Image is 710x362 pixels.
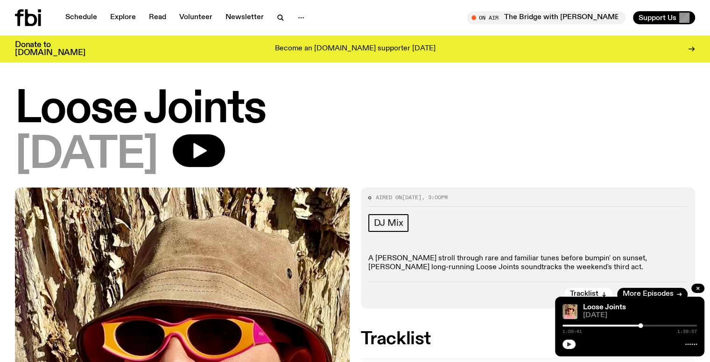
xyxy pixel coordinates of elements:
[677,329,697,334] span: 1:59:57
[275,45,436,53] p: Become an [DOMAIN_NAME] supporter [DATE]
[368,214,409,232] a: DJ Mix
[220,11,269,24] a: Newsletter
[583,312,697,319] span: [DATE]
[105,11,141,24] a: Explore
[15,134,158,176] span: [DATE]
[422,194,448,201] span: , 3:00pm
[639,14,676,22] span: Support Us
[562,329,582,334] span: 1:09:41
[15,89,695,131] h1: Loose Joints
[361,331,696,348] h2: Tracklist
[143,11,172,24] a: Read
[374,218,403,228] span: DJ Mix
[60,11,103,24] a: Schedule
[477,14,621,21] span: Tune in live
[15,41,85,57] h3: Donate to [DOMAIN_NAME]
[617,288,688,301] a: More Episodes
[368,254,688,272] p: A [PERSON_NAME] stroll through rare and familiar tunes before bumpin' on sunset, [PERSON_NAME] lo...
[562,304,577,319] img: Tyson stands in front of a paperbark tree wearing orange sunglasses, a suede bucket hat and a pin...
[376,194,402,201] span: Aired on
[174,11,218,24] a: Volunteer
[623,291,674,298] span: More Episodes
[402,194,422,201] span: [DATE]
[564,288,612,301] button: Tracklist
[467,11,626,24] button: On AirThe Bridge with [PERSON_NAME]
[583,304,626,311] a: Loose Joints
[633,11,695,24] button: Support Us
[570,291,598,298] span: Tracklist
